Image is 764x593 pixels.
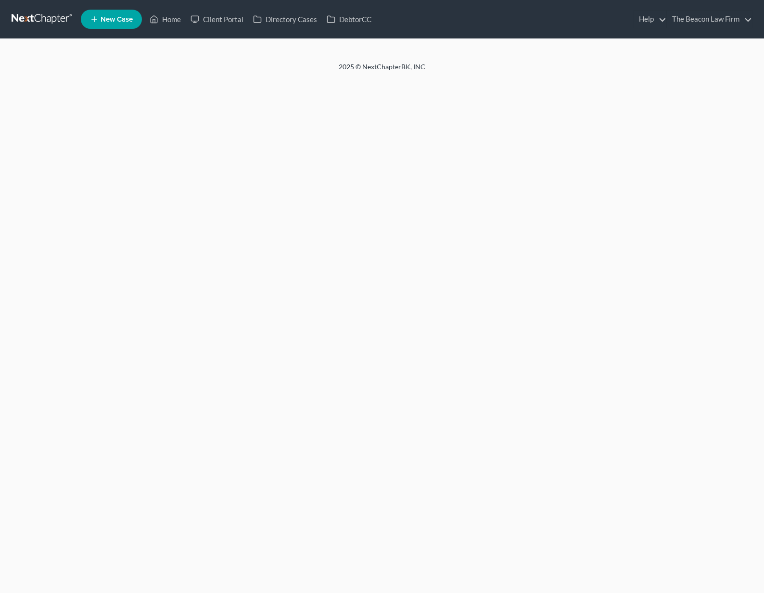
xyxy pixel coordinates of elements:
[248,11,322,28] a: Directory Cases
[186,11,248,28] a: Client Portal
[108,62,656,79] div: 2025 © NextChapterBK, INC
[322,11,376,28] a: DebtorCC
[145,11,186,28] a: Home
[81,10,142,29] new-legal-case-button: New Case
[667,11,752,28] a: The Beacon Law Firm
[634,11,666,28] a: Help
